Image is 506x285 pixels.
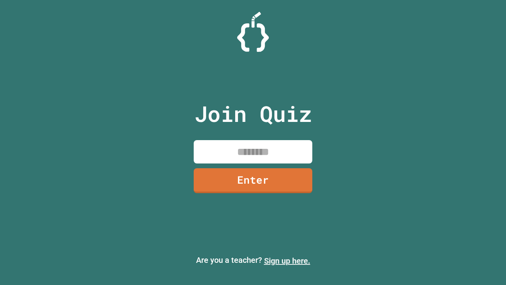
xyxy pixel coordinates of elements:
img: Logo.svg [237,12,269,52]
p: Join Quiz [194,97,312,130]
p: Are you a teacher? [6,254,500,267]
a: Enter [194,168,312,193]
a: Sign up here. [264,256,310,266]
iframe: chat widget [473,253,498,277]
iframe: chat widget [440,219,498,253]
